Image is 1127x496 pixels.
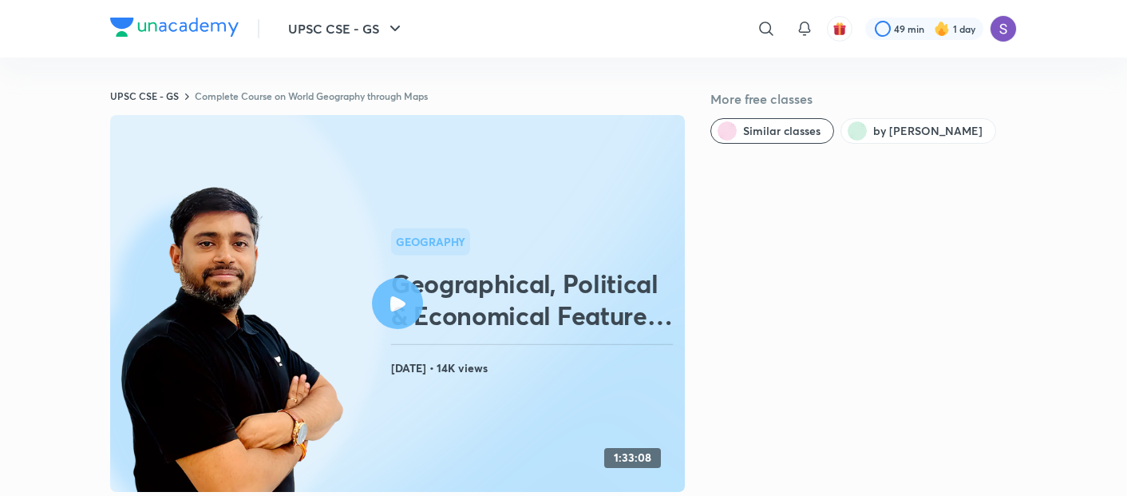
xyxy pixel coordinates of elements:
img: Company Logo [110,18,239,37]
h4: 1:33:08 [614,451,651,465]
img: streak [934,21,950,37]
button: Similar classes [710,118,834,144]
a: UPSC CSE - GS [110,89,179,102]
img: avatar [832,22,847,36]
span: by Sudarshan Gurjar [873,123,983,139]
button: UPSC CSE - GS [279,13,414,45]
img: Satnam Singh [990,15,1017,42]
h4: [DATE] • 14K views [391,358,678,379]
a: Complete Course on World Geography through Maps [195,89,428,102]
span: Similar classes [743,123,821,139]
a: Company Logo [110,18,239,41]
h2: Geographical, Political & Economical Features of [GEOGRAPHIC_DATA] - II [391,268,678,331]
button: by Sudarshan Gurjar [840,118,996,144]
button: avatar [827,16,852,42]
h5: More free classes [710,89,1017,109]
